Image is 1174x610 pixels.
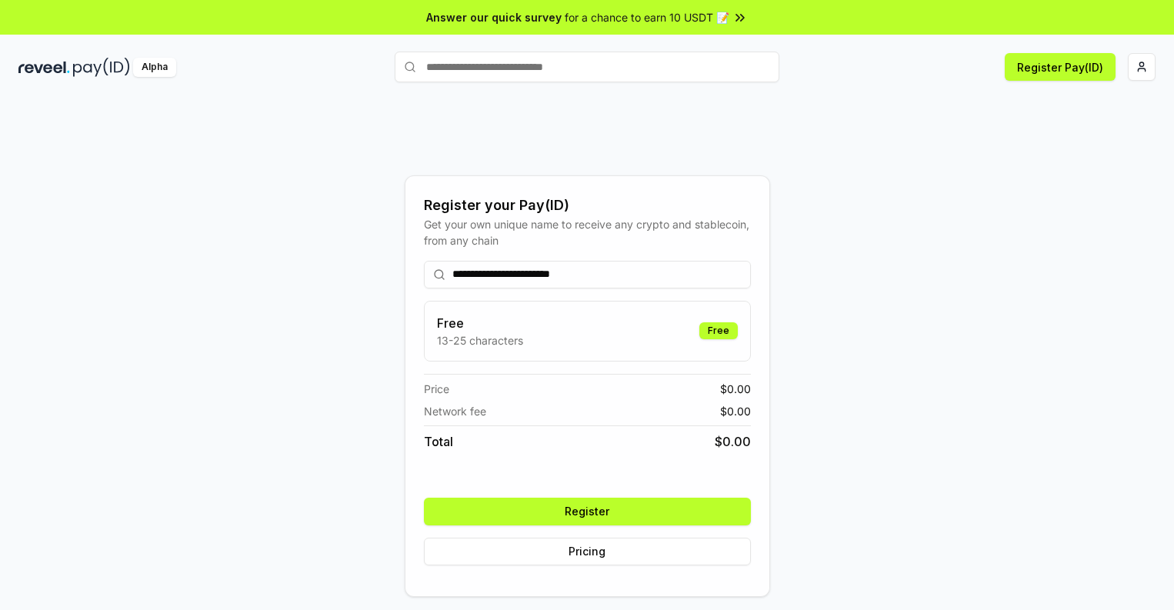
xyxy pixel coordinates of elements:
[437,332,523,348] p: 13-25 characters
[424,216,751,248] div: Get your own unique name to receive any crypto and stablecoin, from any chain
[426,9,562,25] span: Answer our quick survey
[424,195,751,216] div: Register your Pay(ID)
[715,432,751,451] span: $ 0.00
[424,381,449,397] span: Price
[720,403,751,419] span: $ 0.00
[424,538,751,565] button: Pricing
[133,58,176,77] div: Alpha
[720,381,751,397] span: $ 0.00
[565,9,729,25] span: for a chance to earn 10 USDT 📝
[424,432,453,451] span: Total
[437,314,523,332] h3: Free
[73,58,130,77] img: pay_id
[424,498,751,525] button: Register
[699,322,738,339] div: Free
[424,403,486,419] span: Network fee
[1005,53,1116,81] button: Register Pay(ID)
[18,58,70,77] img: reveel_dark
